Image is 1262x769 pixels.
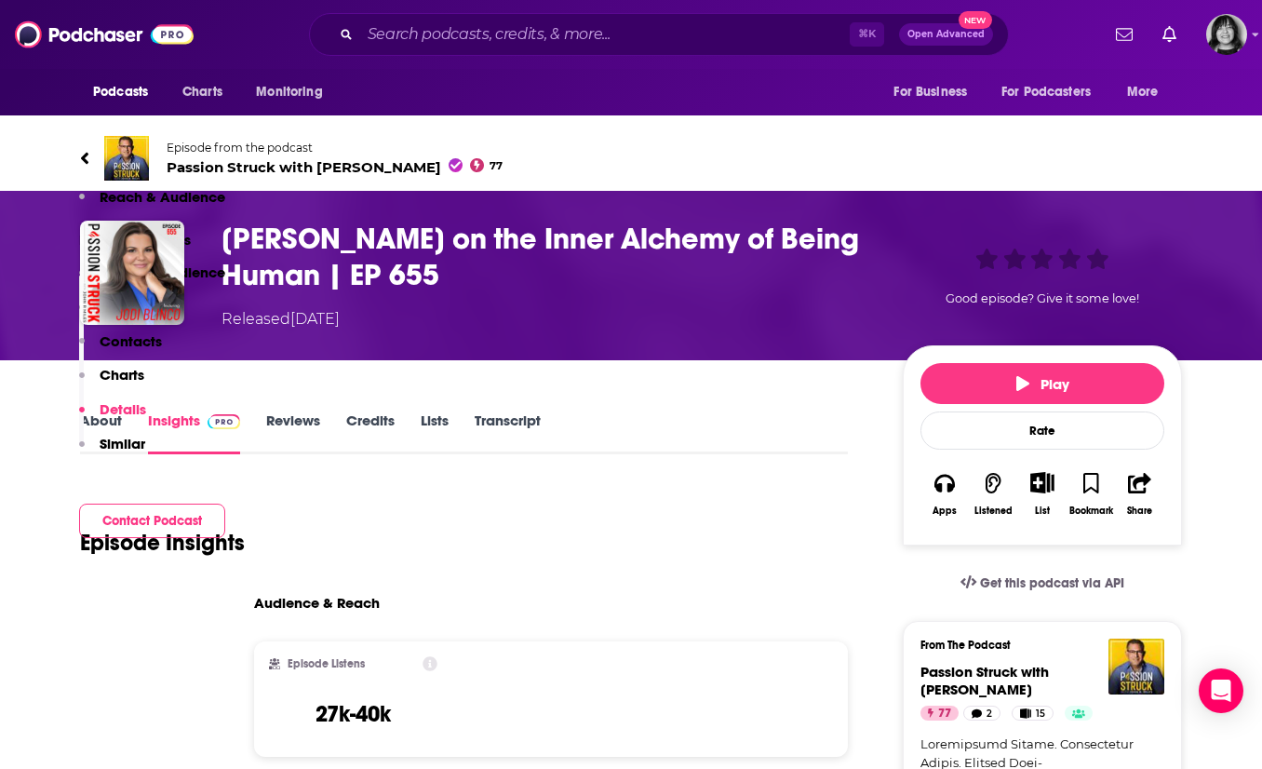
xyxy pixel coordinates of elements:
[980,575,1124,591] span: Get this podcast via API
[167,158,503,176] span: Passion Struck with [PERSON_NAME]
[475,411,541,454] a: Transcript
[256,79,322,105] span: Monitoring
[880,74,990,110] button: open menu
[1127,506,1152,517] div: Share
[1012,706,1054,721] a: 15
[315,700,391,728] h3: 27k-40k
[309,13,1009,56] div: Search podcasts, credits, & more...
[920,706,959,721] a: 77
[1018,460,1067,528] div: Show More ButtonList
[850,22,884,47] span: ⌘ K
[1036,705,1045,723] span: 15
[989,74,1118,110] button: open menu
[80,221,184,325] img: Dr. Jodi Blinco on the Inner Alchemy of Being Human | EP 655
[1206,14,1247,55] span: Logged in as parkdalepublicity1
[1206,14,1247,55] button: Show profile menu
[920,411,1164,450] div: Rate
[360,20,850,49] input: Search podcasts, credits, & more...
[104,136,149,181] img: Passion Struck with John R. Miles
[170,74,234,110] a: Charts
[1206,14,1247,55] img: User Profile
[222,308,340,331] div: Released [DATE]
[920,663,1049,698] a: Passion Struck with John R. Miles
[243,74,346,110] button: open menu
[963,706,1000,721] a: 2
[1116,460,1164,528] button: Share
[1001,79,1091,105] span: For Podcasters
[969,460,1017,528] button: Listened
[1114,74,1182,110] button: open menu
[899,23,993,46] button: Open AdvancedNew
[959,11,992,29] span: New
[167,141,503,155] span: Episode from the podcast
[266,411,320,454] a: Reviews
[987,705,992,723] span: 2
[254,594,380,612] h3: Audience & Reach
[920,363,1164,404] button: Play
[1067,460,1115,528] button: Bookmark
[1069,506,1113,517] div: Bookmark
[1016,375,1069,393] span: Play
[1035,505,1050,517] div: List
[15,17,194,52] img: Podchaser - Follow, Share and Rate Podcasts
[1127,79,1159,105] span: More
[80,74,172,110] button: open menu
[79,435,145,469] button: Similar
[920,460,969,528] button: Apps
[100,400,146,418] p: Details
[80,529,245,557] h1: Episode Insights
[1108,639,1164,695] img: Passion Struck with John R. Miles
[1108,19,1140,50] a: Show notifications dropdown
[938,705,951,723] span: 77
[80,136,631,181] a: Passion Struck with John R. MilesEpisode from the podcastPassion Struck with [PERSON_NAME]77
[946,560,1139,606] a: Get this podcast via API
[933,506,957,517] div: Apps
[893,79,967,105] span: For Business
[946,291,1139,305] span: Good episode? Give it some love!
[920,639,1149,652] h3: From The Podcast
[79,400,146,435] button: Details
[421,411,449,454] a: Lists
[490,162,503,170] span: 77
[974,506,1013,517] div: Listened
[100,435,145,452] p: Similar
[346,411,395,454] a: Credits
[288,657,365,670] h2: Episode Listens
[222,221,873,293] h3: Dr. Jodi Blinco on the Inner Alchemy of Being Human | EP 655
[907,30,985,39] span: Open Advanced
[93,79,148,105] span: Podcasts
[1155,19,1184,50] a: Show notifications dropdown
[920,663,1049,698] span: Passion Struck with [PERSON_NAME]
[1199,668,1243,713] div: Open Intercom Messenger
[182,79,222,105] span: Charts
[1023,472,1061,492] button: Show More Button
[79,504,225,538] button: Contact Podcast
